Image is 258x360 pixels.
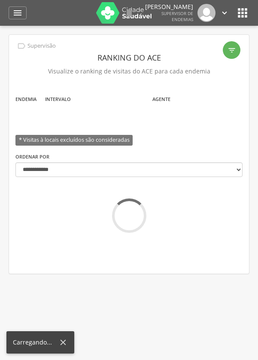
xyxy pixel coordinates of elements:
p: Visualize o ranking de visitas do ACE para cada endemia [15,65,243,77]
label: Ordenar por [15,153,49,160]
label: Agente [152,96,170,103]
i:  [228,46,236,55]
label: Endemia [15,96,36,103]
a:  [9,6,27,19]
span: * Visitas à locais excluídos são consideradas [15,135,133,146]
a:  [220,4,229,22]
i:  [124,8,134,18]
i:  [17,41,26,51]
a:  [124,4,134,22]
i:  [236,6,249,20]
i:  [220,8,229,18]
p: Supervisão [27,43,56,49]
label: Intervalo [45,96,71,103]
div: Filtro [223,41,240,59]
header: Ranking do ACE [15,50,243,65]
p: [PERSON_NAME] [145,4,193,10]
span: Supervisor de Endemias [161,10,193,22]
i:  [12,8,23,18]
